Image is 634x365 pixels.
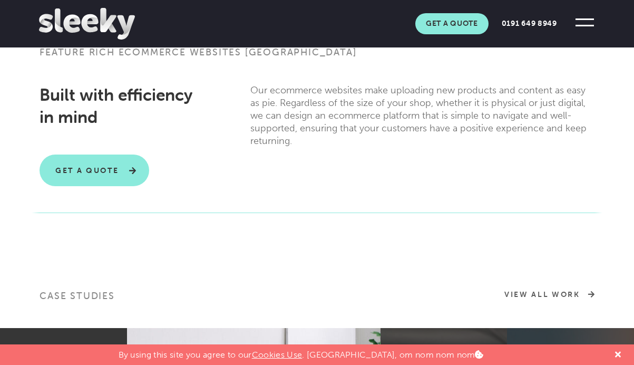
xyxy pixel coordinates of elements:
h1: Feature rich ecommerce websites [GEOGRAPHIC_DATA] [40,47,594,71]
a: Get A Quote [415,13,489,34]
a: Get A Quote [40,155,149,186]
a: 0191 649 8949 [491,13,568,34]
p: Our ecommerce websites make uploading new products and content as easy as pie. Regardless of the ... [250,84,594,147]
h3: Case Studies [40,290,317,310]
h2: Built with efficiency in mind [40,84,195,128]
a: View All Work [504,290,594,300]
img: Sleeky Web Design Newcastle [39,8,135,40]
p: By using this site you agree to our . [GEOGRAPHIC_DATA], om nom nom nom [119,344,484,360]
a: Cookies Use [252,350,303,360]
